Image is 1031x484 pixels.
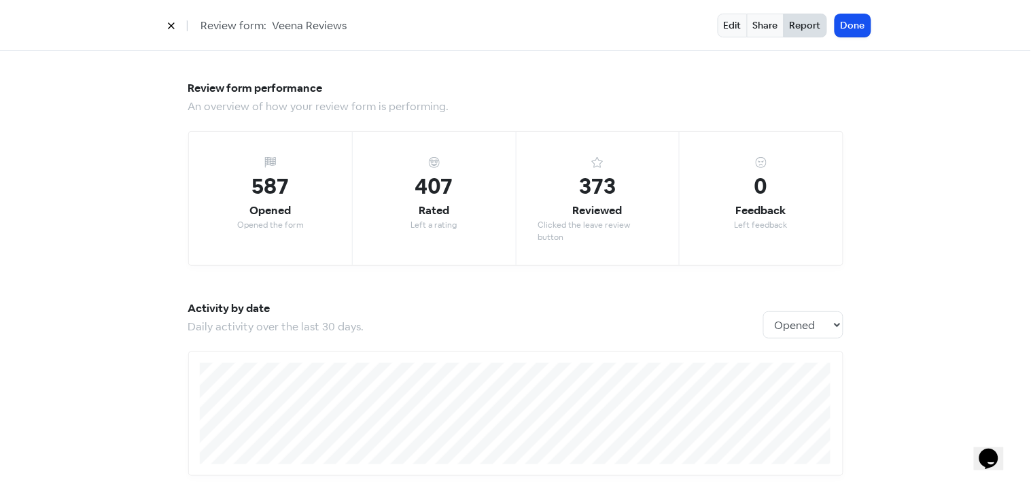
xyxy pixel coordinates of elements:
[201,18,267,34] span: Review form:
[188,78,843,99] h5: Review form performance
[188,298,763,319] h5: Activity by date
[736,203,786,219] div: Feedback
[237,219,304,231] div: Opened the form
[573,203,623,219] div: Reviewed
[835,14,871,37] button: Done
[754,170,768,203] div: 0
[419,203,449,219] div: Rated
[249,203,291,219] div: Opened
[784,14,827,37] button: Report
[415,170,453,203] div: 407
[251,170,289,203] div: 587
[411,219,457,231] div: Left a rating
[579,170,616,203] div: 373
[188,319,763,335] div: Daily activity over the last 30 days.
[538,219,658,243] div: Clicked the leave review button
[735,219,788,231] div: Left feedback
[718,14,748,37] a: Edit
[974,430,1017,470] iframe: chat widget
[188,99,843,115] div: An overview of how your review form is performing.
[747,14,784,37] a: Share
